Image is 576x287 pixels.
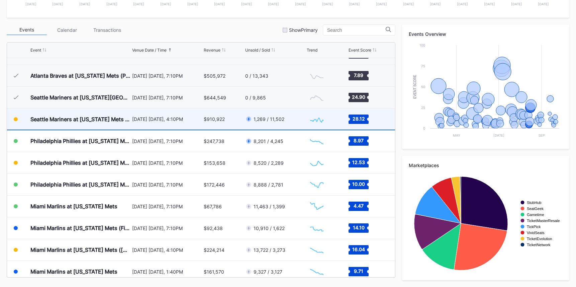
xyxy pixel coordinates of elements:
[30,94,130,101] div: Seattle Mariners at [US_STATE][GEOGRAPHIC_DATA] ([PERSON_NAME][GEOGRAPHIC_DATA] Replica Giveaway/...
[527,201,542,205] text: StubHub
[539,133,545,137] text: Sep
[30,159,130,166] div: Philadelphia Phillies at [US_STATE] Mets (SNY Players Pins Featuring [PERSON_NAME], [PERSON_NAME]...
[527,237,552,241] text: TicketEvolution
[214,2,225,6] text: [DATE]
[307,176,327,193] svg: Chart title
[349,48,371,53] div: Event Score
[307,67,327,84] svg: Chart title
[295,2,306,6] text: [DATE]
[527,243,551,247] text: TicketNetwork
[307,111,327,128] svg: Chart title
[457,2,468,6] text: [DATE]
[409,162,563,168] div: Marketplaces
[527,219,560,223] text: TicketMasterResale
[421,64,425,68] text: 75
[354,268,363,274] text: 9.71
[353,225,364,230] text: 14.10
[132,95,202,100] div: [DATE] [DATE], 7:10PM
[133,2,144,6] text: [DATE]
[352,246,365,252] text: 16.04
[354,138,364,143] text: 8.97
[307,198,327,215] svg: Chart title
[421,85,425,89] text: 50
[352,94,365,100] text: 24.90
[409,31,563,37] div: Events Overview
[352,116,365,121] text: 28.12
[419,43,425,47] text: 100
[307,263,327,280] svg: Chart title
[409,173,563,274] svg: Chart title
[307,220,327,236] svg: Chart title
[87,25,127,35] div: Transactions
[204,116,225,122] div: $910,922
[30,116,130,123] div: Seattle Mariners at [US_STATE] Mets ([PERSON_NAME] Bobblehead Giveaway)
[7,25,47,35] div: Events
[132,116,202,122] div: [DATE] [DATE], 4:10PM
[25,2,36,6] text: [DATE]
[484,2,495,6] text: [DATE]
[421,105,425,110] text: 25
[132,182,202,188] div: [DATE] [DATE], 7:10PM
[204,182,225,188] div: $172,446
[47,25,87,35] div: Calendar
[538,2,549,6] text: [DATE]
[453,133,460,137] text: May
[204,73,225,79] div: $505,972
[254,116,284,122] div: 1,269 / 11,502
[204,138,224,144] div: $247,738
[307,133,327,149] svg: Chart title
[430,2,441,6] text: [DATE]
[30,48,41,53] div: Event
[132,73,202,79] div: [DATE] [DATE], 7:10PM
[254,204,285,209] div: 11,463 / 1,399
[527,207,544,211] text: SeatGeek
[352,159,365,165] text: 12.53
[527,231,545,235] text: VividSeats
[354,72,363,78] text: 7.89
[132,48,167,53] div: Venue Date / Time
[307,48,317,53] div: Trend
[187,2,198,6] text: [DATE]
[204,269,224,275] div: $161,570
[132,247,202,253] div: [DATE] [DATE], 4:10PM
[403,2,414,6] text: [DATE]
[354,203,364,209] text: 4.47
[413,75,417,99] text: Event Score
[352,181,365,187] text: 10.00
[254,160,284,166] div: 8,520 / 2,289
[132,204,202,209] div: [DATE] [DATE], 7:10PM
[204,48,220,53] div: Revenue
[254,269,282,275] div: 9,327 / 3,127
[132,269,202,275] div: [DATE] [DATE], 1:40PM
[254,225,285,231] div: 10,910 / 1,622
[527,213,544,217] text: Gametime
[132,138,202,144] div: [DATE] [DATE], 7:10PM
[52,2,63,6] text: [DATE]
[30,225,130,231] div: Miami Marlins at [US_STATE] Mets (Fireworks Night)
[204,204,222,209] div: $67,786
[307,154,327,171] svg: Chart title
[241,2,252,6] text: [DATE]
[289,27,318,33] div: Show Primary
[132,160,202,166] div: [DATE] [DATE], 7:10PM
[327,27,386,33] input: Search
[204,95,226,100] div: $644,549
[204,160,225,166] div: $153,658
[106,2,117,6] text: [DATE]
[254,247,285,253] div: 13,722 / 3,273
[409,42,563,142] svg: Chart title
[160,2,171,6] text: [DATE]
[30,181,130,188] div: Philadelphia Phillies at [US_STATE] Mets
[30,138,130,144] div: Philadelphia Phillies at [US_STATE] Mets
[30,268,117,275] div: Miami Marlins at [US_STATE] Mets
[79,2,90,6] text: [DATE]
[268,2,279,6] text: [DATE]
[376,2,387,6] text: [DATE]
[204,247,224,253] div: $224,214
[254,182,283,188] div: 8,888 / 2,781
[245,73,268,79] div: 0 / 13,343
[30,246,130,253] div: Miami Marlins at [US_STATE] Mets ([PERSON_NAME] Giveaway)
[527,225,541,229] text: TickPick
[245,48,270,53] div: Unsold / Sold
[254,138,283,144] div: 8,201 / 4,245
